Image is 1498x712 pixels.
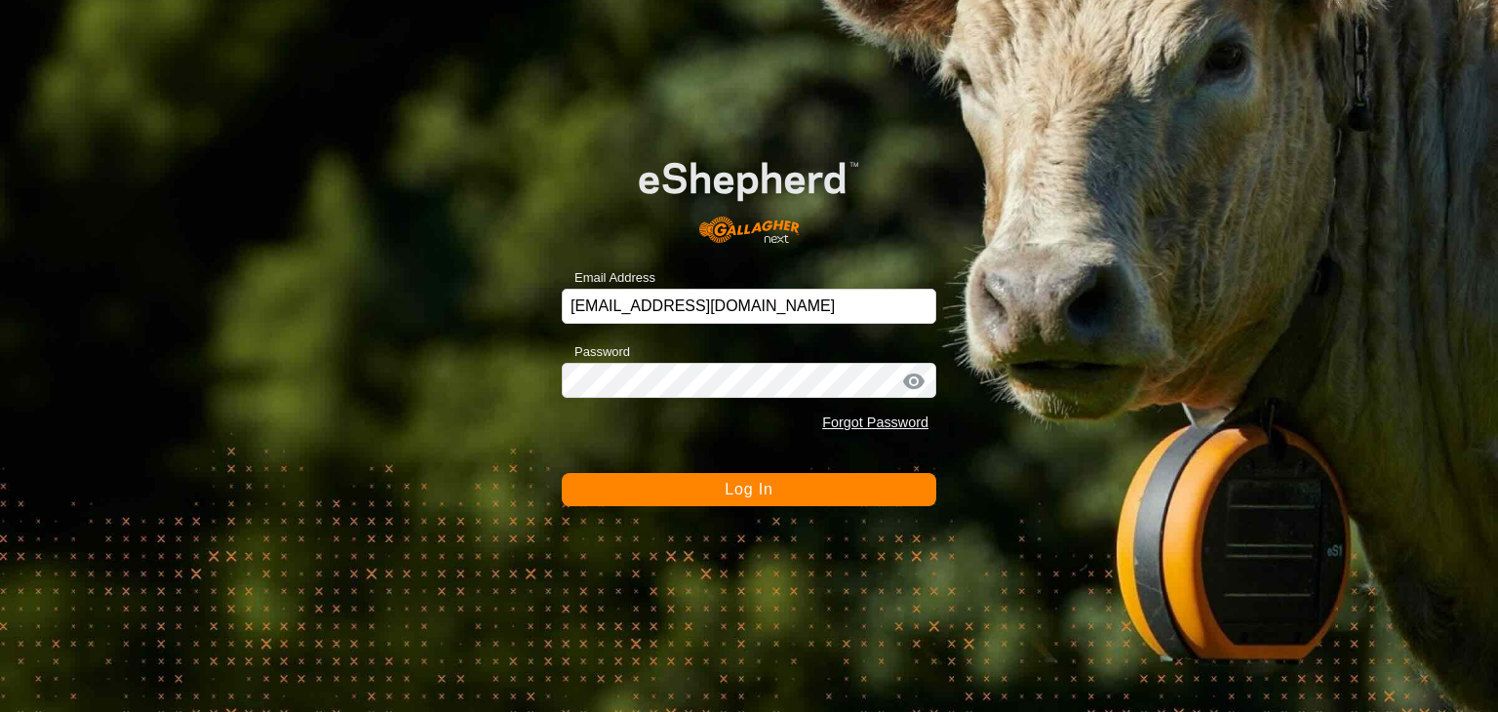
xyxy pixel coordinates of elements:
[822,415,928,430] a: Forgot Password
[599,131,898,258] img: E-shepherd Logo
[562,289,936,324] input: Email Address
[725,481,772,497] span: Log In
[562,473,936,506] button: Log In
[562,342,630,362] label: Password
[562,268,655,288] label: Email Address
